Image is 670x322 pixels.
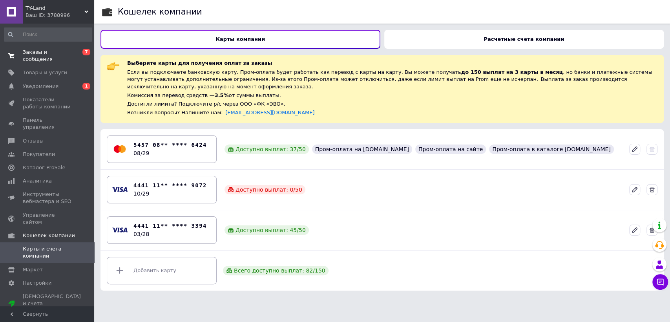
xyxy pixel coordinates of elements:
span: Управление сайтом [23,212,73,226]
div: Добавить карту [112,259,212,282]
time: 08/29 [133,150,149,156]
button: Чат с покупателем [652,274,668,290]
span: Карты и счета компании [23,245,73,260]
span: Отзывы [23,137,44,145]
span: 3.5% [215,92,229,98]
span: Показатели работы компании [23,96,73,110]
div: Пром-оплата на сайте [415,145,486,154]
span: Заказы и сообщения [23,49,73,63]
div: Если вы подключаете банковскую карту, Пром-оплата будет работать как перевод с карты на карту. Вы... [127,69,657,90]
span: TY-Land [26,5,84,12]
div: Комиссия за перевод средств — от суммы выплаты. [127,92,657,99]
span: Настройки [23,280,51,287]
a: [EMAIL_ADDRESS][DOMAIN_NAME] [225,110,314,115]
div: Ваш ID: 3788996 [26,12,94,19]
span: [DEMOGRAPHIC_DATA] и счета [23,293,81,315]
span: Товары и услуги [23,69,67,76]
span: Кошелек компании [23,232,75,239]
div: Кошелек компании [118,8,202,16]
span: Маркет [23,266,43,273]
span: 7 [82,49,90,55]
span: Панель управления [23,117,73,131]
b: Карты компании [215,36,265,42]
span: 1 [82,83,90,90]
span: Уведомления [23,83,58,90]
img: :point_right: [107,60,119,72]
div: Доступно выплат: 45 / 50 [225,225,309,235]
span: до 150 выплат на 3 карты в месяц [461,69,563,75]
span: Инструменты вебмастера и SEO [23,191,73,205]
div: Пром-оплата на [DOMAIN_NAME] [312,145,412,154]
input: Поиск [4,27,92,42]
div: Достигли лимита? Подключите р/с через ООО «ФК «ЭВО». [127,101,657,108]
span: Выберите карты для получения оплат за заказы [127,60,272,66]
time: 03/28 [133,231,149,237]
b: Расчетные счета компании [484,36,564,42]
div: Возникли вопросы? Напишите нам: [127,109,657,116]
div: Доступно выплат: 37 / 50 [225,145,309,154]
div: Доступно выплат: 0 / 50 [225,185,305,194]
span: Аналитика [23,177,52,185]
div: Пром-оплата в каталоге [DOMAIN_NAME] [489,145,613,154]
div: Всего доступно выплат: 82 / 150 [223,266,329,275]
span: Каталог ProSale [23,164,65,171]
span: Покупатели [23,151,55,158]
time: 10/29 [133,190,149,197]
